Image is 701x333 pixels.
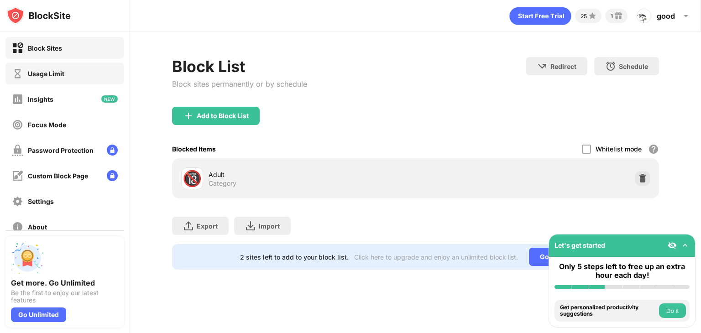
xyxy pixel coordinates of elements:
[197,222,218,230] div: Export
[28,223,47,231] div: About
[172,57,307,76] div: Block List
[209,179,236,187] div: Category
[668,241,677,250] img: eye-not-visible.svg
[28,172,88,180] div: Custom Block Page
[107,145,118,156] img: lock-menu.svg
[550,62,576,70] div: Redirect
[11,289,119,304] div: Be the first to enjoy our latest features
[529,248,591,266] div: Go Unlimited
[12,170,23,182] img: customize-block-page-off.svg
[560,304,657,317] div: Get personalized productivity suggestions
[12,42,23,54] img: block-on.svg
[240,253,349,261] div: 2 sites left to add to your block list.
[172,145,216,153] div: Blocked Items
[613,10,624,21] img: reward-small.svg
[101,95,118,103] img: new-icon.svg
[28,146,94,154] div: Password Protection
[28,198,54,205] div: Settings
[12,196,23,207] img: settings-off.svg
[11,278,119,287] div: Get more. Go Unlimited
[183,169,202,188] div: 🔞
[581,13,587,20] div: 25
[11,242,44,275] img: push-unlimited.svg
[637,9,651,23] img: ACg8ocKsCzOP4WBDfsTxQZn8OEb8JWungnZOuazC34dKhAcIpCkjnW52=s96-c
[680,241,690,250] img: omni-setup-toggle.svg
[659,303,686,318] button: Do it
[12,145,23,156] img: password-protection-off.svg
[28,70,64,78] div: Usage Limit
[12,68,23,79] img: time-usage-off.svg
[197,112,249,120] div: Add to Block List
[11,307,66,322] div: Go Unlimited
[12,94,23,105] img: insights-off.svg
[587,10,598,21] img: points-small.svg
[509,7,571,25] div: animation
[555,241,605,249] div: Let's get started
[172,79,307,88] div: Block sites permanently or by schedule
[619,62,648,70] div: Schedule
[555,262,690,280] div: Only 5 steps left to free up an extra hour each day!
[107,170,118,181] img: lock-menu.svg
[28,95,53,103] div: Insights
[12,119,23,130] img: focus-off.svg
[12,221,23,233] img: about-off.svg
[354,253,518,261] div: Click here to upgrade and enjoy an unlimited block list.
[28,44,62,52] div: Block Sites
[6,6,71,25] img: logo-blocksite.svg
[657,11,675,21] div: good
[259,222,280,230] div: Import
[28,121,66,129] div: Focus Mode
[209,170,415,179] div: Adult
[611,13,613,20] div: 1
[596,145,642,153] div: Whitelist mode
